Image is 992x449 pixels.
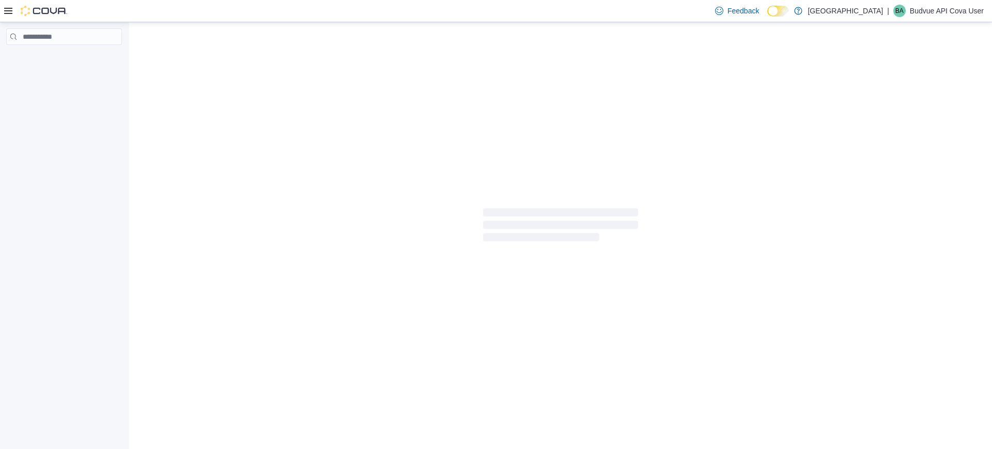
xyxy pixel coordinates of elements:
p: Budvue API Cova User [910,5,984,17]
nav: Complex example [6,47,122,72]
span: BA [895,5,904,17]
p: | [887,5,889,17]
span: Loading [483,210,638,243]
img: Cova [21,6,67,16]
a: Feedback [711,1,763,21]
span: Feedback [727,6,759,16]
div: Budvue API Cova User [893,5,906,17]
p: [GEOGRAPHIC_DATA] [808,5,883,17]
input: Dark Mode [767,6,789,17]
